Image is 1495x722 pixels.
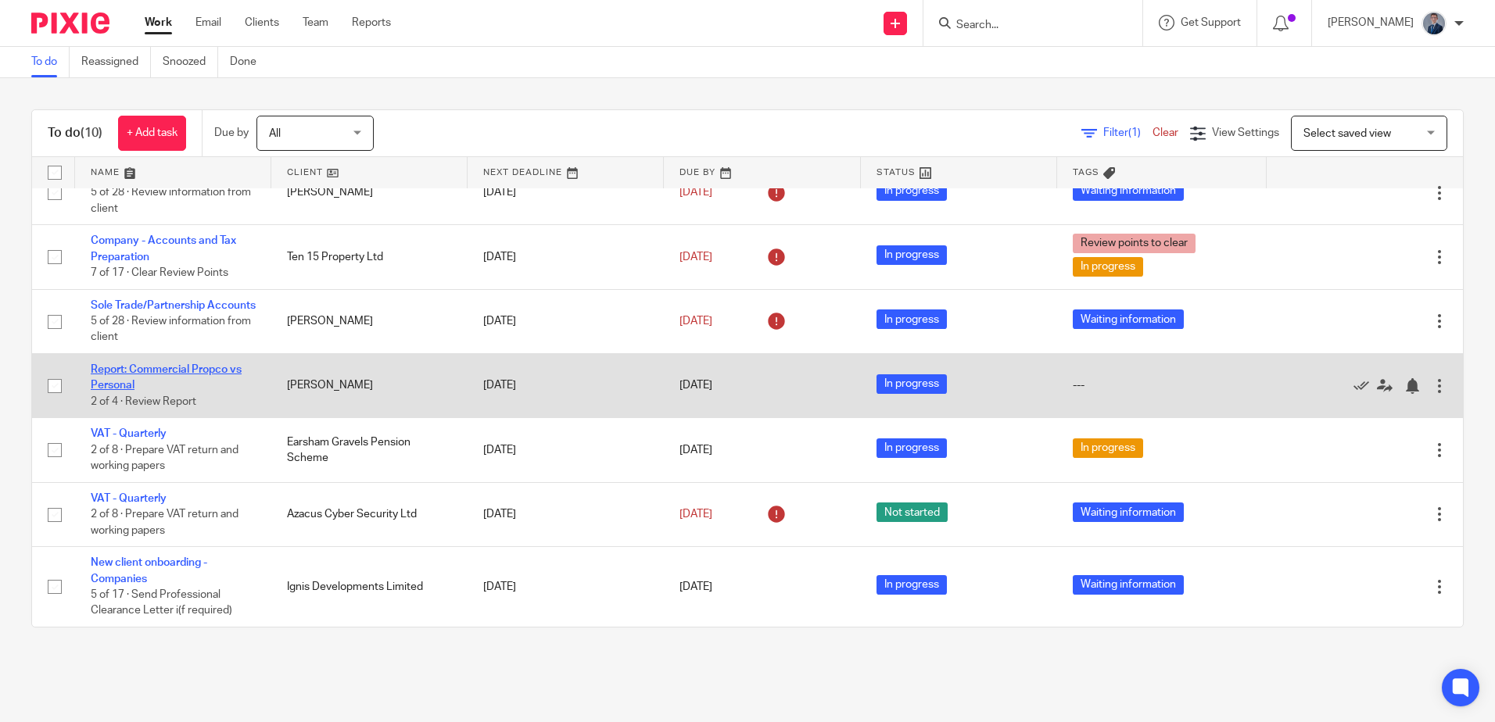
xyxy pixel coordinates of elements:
span: In progress [877,181,947,201]
span: Tags [1073,168,1099,177]
span: 5 of 28 · Review information from client [91,316,251,343]
td: [PERSON_NAME] [271,354,468,418]
span: Waiting information [1073,309,1184,329]
span: [DATE] [679,187,712,198]
td: [DATE] [468,354,664,418]
a: Company - Accounts and Tax Preparation [91,235,236,262]
span: Not started [877,502,948,522]
span: In progress [877,575,947,595]
span: In progress [877,374,947,394]
td: [DATE] [468,418,664,482]
a: To do [31,47,70,77]
span: In progress [877,309,947,329]
span: In progress [1073,257,1143,277]
td: [DATE] [468,289,664,353]
a: Done [230,47,268,77]
span: Waiting information [1073,502,1184,522]
span: (1) [1128,127,1141,138]
span: 7 of 17 · Clear Review Points [91,267,228,278]
td: [DATE] [468,225,664,289]
a: Email [195,15,221,30]
span: [DATE] [679,252,712,263]
p: Due by [214,125,249,141]
span: 2 of 4 · Review Report [91,396,196,407]
a: Mark as done [1353,377,1377,393]
span: [DATE] [679,509,712,520]
span: Get Support [1181,17,1241,28]
td: Azacus Cyber Security Ltd [271,482,468,546]
span: View Settings [1212,127,1279,138]
td: Ignis Developments Limited [271,547,468,627]
a: + Add task [118,116,186,151]
span: 5 of 17 · Send Professional Clearance Letter i(f required) [91,589,232,617]
td: [DATE] [468,160,664,224]
span: Waiting information [1073,575,1184,595]
input: Search [955,19,1095,33]
span: In progress [1073,438,1143,458]
span: All [269,128,281,139]
a: Snoozed [163,47,218,77]
td: [DATE] [468,547,664,627]
a: Report: Commercial Propco vs Personal [91,364,242,391]
p: [PERSON_NAME] [1328,15,1414,30]
a: Clients [245,15,279,30]
span: Waiting information [1073,181,1184,201]
td: [PERSON_NAME] [271,289,468,353]
span: 2 of 8 · Prepare VAT return and working papers [91,445,238,472]
a: Team [303,15,328,30]
span: [DATE] [679,445,712,456]
td: [DATE] [468,482,664,546]
span: In progress [877,245,947,265]
a: Clear [1153,127,1178,138]
span: (10) [81,127,102,139]
td: Earsham Gravels Pension Scheme [271,418,468,482]
h1: To do [48,125,102,141]
img: Pixie [31,13,109,34]
a: VAT - Quarterly [91,493,167,504]
span: In progress [877,438,947,458]
a: Reassigned [81,47,151,77]
span: [DATE] [679,381,712,391]
img: DSC05254%20(1).jpg [1422,11,1447,36]
span: Review points to clear [1073,234,1196,253]
td: Ten 15 Property Ltd [271,225,468,289]
a: Reports [352,15,391,30]
span: Filter [1103,127,1153,138]
span: Select saved view [1303,128,1391,139]
a: Work [145,15,172,30]
a: Sole Trade/Partnership Accounts [91,300,256,311]
span: 2 of 8 · Prepare VAT return and working papers [91,509,238,536]
span: [DATE] [679,581,712,592]
span: [DATE] [679,316,712,327]
a: New client onboarding - Companies [91,557,207,584]
div: --- [1073,377,1251,393]
a: VAT - Quarterly [91,428,167,439]
td: [PERSON_NAME] [271,160,468,224]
